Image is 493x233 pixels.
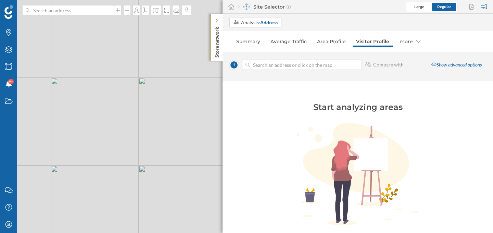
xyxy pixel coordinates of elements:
[229,60,239,70] span: 1
[214,24,220,58] p: Store network
[233,36,264,47] a: Summary
[241,19,278,26] div: Analysis:
[373,61,404,68] span: Compare with
[260,20,278,25] strong: Address
[427,59,486,71] div: Show advanced options
[238,3,291,10] div: Site Selector
[267,36,310,47] a: Average Traffic
[4,5,13,19] img: Geoblink Logo
[14,5,39,11] span: Support
[353,36,393,47] a: Visitor Profile
[243,3,250,10] img: dashboards-manager.svg
[9,78,13,85] span: 9+
[437,4,451,9] span: Regular
[414,4,424,9] span: Large
[396,36,424,47] div: more
[248,102,467,113] div: Start analyzing areas
[314,36,349,47] a: Area Profile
